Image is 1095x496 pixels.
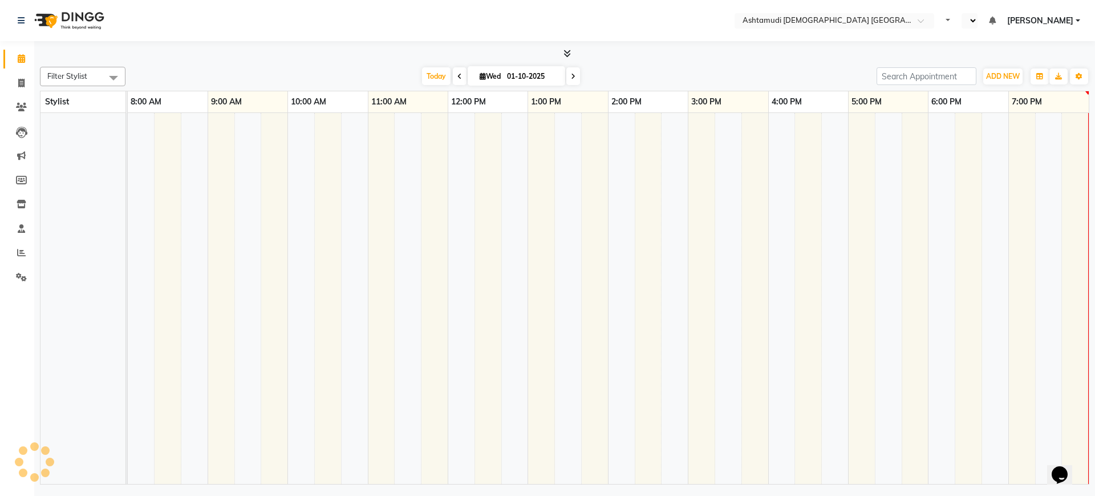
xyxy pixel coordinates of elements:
a: 1:00 PM [528,94,564,110]
a: 6:00 PM [928,94,964,110]
a: 8:00 AM [128,94,164,110]
img: logo [29,5,107,37]
span: Wed [477,72,504,80]
a: 3:00 PM [688,94,724,110]
input: 2025-10-01 [504,68,561,85]
a: 12:00 PM [448,94,489,110]
iframe: chat widget [1047,450,1084,485]
span: ADD NEW [986,72,1020,80]
span: Today [422,67,451,85]
a: 7:00 PM [1009,94,1045,110]
a: 5:00 PM [849,94,885,110]
a: 9:00 AM [208,94,245,110]
span: [PERSON_NAME] [1007,15,1073,27]
button: ADD NEW [983,68,1023,84]
a: 11:00 AM [368,94,409,110]
a: 2:00 PM [609,94,644,110]
input: Search Appointment [877,67,976,85]
span: Stylist [45,96,69,107]
span: Filter Stylist [47,71,87,80]
a: 4:00 PM [769,94,805,110]
a: 10:00 AM [288,94,329,110]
